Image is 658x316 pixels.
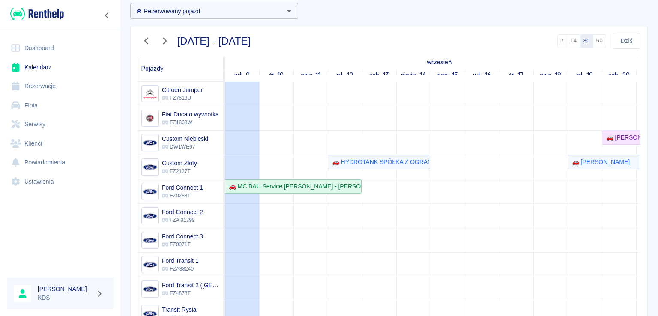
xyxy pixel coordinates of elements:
[7,153,114,172] a: Powiadomienia
[143,136,157,150] img: Image
[143,258,157,272] img: Image
[335,69,356,81] a: 12 września 2025
[162,281,220,289] h6: Ford Transit 2 (Niemcy)
[10,7,64,21] img: Renthelp logo
[435,69,460,81] a: 15 września 2025
[538,69,563,81] a: 18 września 2025
[38,293,93,302] p: KDS
[471,69,493,81] a: 16 września 2025
[162,167,197,175] p: FZ2137T
[162,110,219,119] h6: Fiat Ducato wywrotka
[568,158,630,167] div: 🚗 [PERSON_NAME]
[143,87,157,101] img: Image
[162,232,203,241] h6: Ford Connect 3
[425,56,454,69] a: 9 września 2025
[143,233,157,247] img: Image
[143,209,157,223] img: Image
[162,86,203,94] h6: Citroen Jumper
[606,69,632,81] a: 20 września 2025
[267,69,286,81] a: 10 września 2025
[162,159,197,167] h6: Custom Złoty
[283,5,295,17] button: Otwórz
[593,34,606,48] button: 60 dni
[162,134,208,143] h6: Custom Niebieski
[7,96,114,115] a: Flota
[162,305,197,314] h6: Transit Rysia
[162,208,203,216] h6: Ford Connect 2
[580,34,593,48] button: 30 dni
[7,7,64,21] a: Renthelp logo
[38,285,93,293] h6: [PERSON_NAME]
[399,69,428,81] a: 14 września 2025
[162,241,203,248] p: FZ0071T
[162,119,219,126] p: FZ1868W
[225,182,361,191] div: 🚗 MC BAU Service [PERSON_NAME] - [PERSON_NAME]
[177,35,251,47] h3: [DATE] - [DATE]
[329,158,429,167] div: 🚗 HYDROTANK SPÓŁKA Z OGRANICZONĄ ODPOWIEDZIALNOŚCIĄ - [PERSON_NAME]
[567,34,580,48] button: 14 dni
[133,6,281,16] input: Wyszukaj i wybierz pojazdy...
[162,216,203,224] p: FZA 91799
[162,289,220,297] p: FZ4878T
[101,10,114,21] button: Zwiń nawigację
[143,111,157,125] img: Image
[299,69,323,81] a: 11 września 2025
[162,94,203,102] p: FZ7513U
[143,185,157,199] img: Image
[7,39,114,58] a: Dashboard
[557,34,568,48] button: 7 dni
[162,265,199,273] p: FZA88240
[574,69,595,81] a: 19 września 2025
[162,143,208,151] p: DW1WE67
[162,256,199,265] h6: Ford Transit 1
[141,65,164,72] span: Pojazdy
[143,160,157,174] img: Image
[162,192,203,200] p: FZ0283T
[7,115,114,134] a: Serwisy
[7,134,114,153] a: Klienci
[7,58,114,77] a: Kalendarz
[7,77,114,96] a: Rezerwacje
[367,69,392,81] a: 13 września 2025
[232,69,252,81] a: 9 września 2025
[7,172,114,191] a: Ustawienia
[613,33,640,49] button: Dziś
[162,183,203,192] h6: Ford Connect 1
[143,282,157,296] img: Image
[507,69,526,81] a: 17 września 2025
